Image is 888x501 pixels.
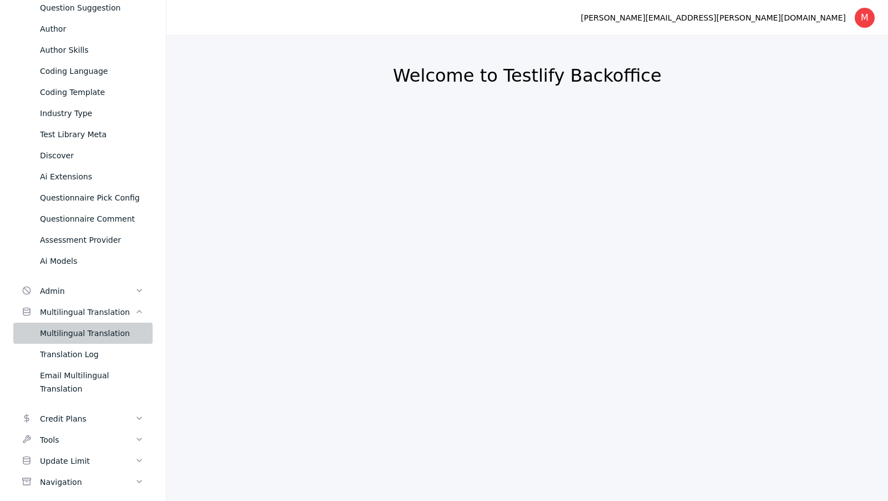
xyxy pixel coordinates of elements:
[40,107,144,120] div: Industry Type
[40,43,144,57] div: Author Skills
[13,187,153,208] a: Questionnaire Pick Config
[40,254,144,268] div: Ai Models
[40,475,135,489] div: Navigation
[40,284,135,298] div: Admin
[40,128,144,141] div: Test Library Meta
[40,412,135,425] div: Credit Plans
[40,170,144,183] div: Ai Extensions
[13,166,153,187] a: Ai Extensions
[40,348,144,361] div: Translation Log
[13,124,153,145] a: Test Library Meta
[13,250,153,272] a: Ai Models
[40,1,144,14] div: Question Suggestion
[13,323,153,344] a: Multilingual Translation
[40,433,135,447] div: Tools
[855,8,875,28] div: M
[40,233,144,247] div: Assessment Provider
[40,369,144,395] div: Email Multilingual Translation
[13,145,153,166] a: Discover
[40,64,144,78] div: Coding Language
[13,61,153,82] a: Coding Language
[13,344,153,365] a: Translation Log
[193,64,861,87] h2: Welcome to Testlify Backoffice
[40,327,144,340] div: Multilingual Translation
[13,18,153,39] a: Author
[13,39,153,61] a: Author Skills
[40,191,144,204] div: Questionnaire Pick Config
[40,86,144,99] div: Coding Template
[581,11,846,24] div: [PERSON_NAME][EMAIL_ADDRESS][PERSON_NAME][DOMAIN_NAME]
[13,208,153,229] a: Questionnaire Comment
[13,82,153,103] a: Coding Template
[40,22,144,36] div: Author
[40,212,144,226] div: Questionnaire Comment
[13,229,153,250] a: Assessment Provider
[13,103,153,124] a: Industry Type
[40,149,144,162] div: Discover
[40,305,135,319] div: Multilingual Translation
[40,454,135,468] div: Update Limit
[13,365,153,399] a: Email Multilingual Translation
